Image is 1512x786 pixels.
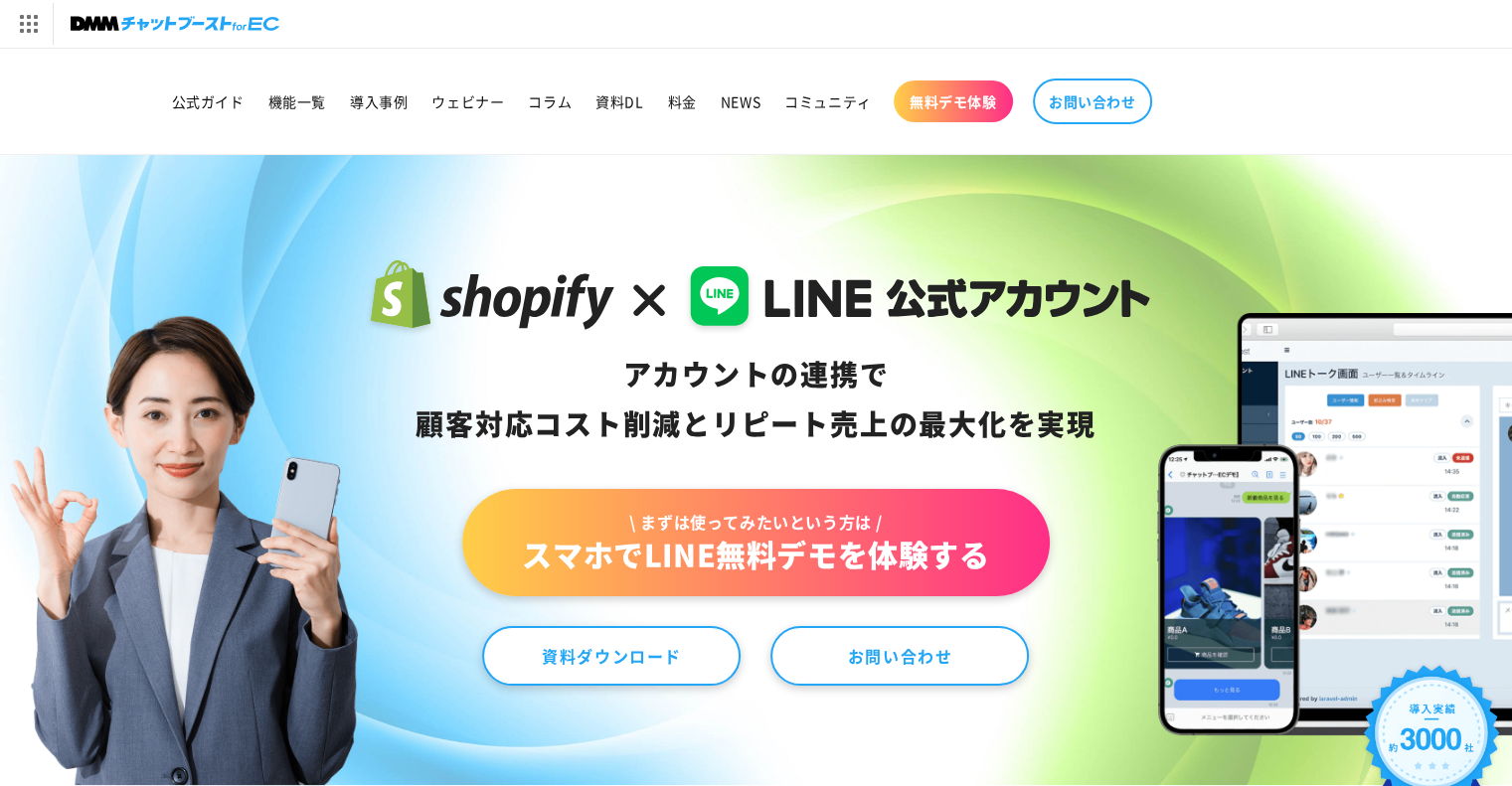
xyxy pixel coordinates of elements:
[268,92,326,110] span: 機能一覧
[721,92,760,110] span: NEWS
[668,92,697,110] span: 料金
[910,92,997,110] span: 無料デモ体験
[3,3,53,45] img: サービス
[338,80,420,122] a: 導入事例
[772,80,884,122] a: コミュニティ
[516,80,584,122] a: コラム
[350,92,408,110] span: 導入事例
[656,80,709,122] a: 料金
[528,92,572,110] span: コラム
[584,80,655,122] a: 資料DL
[770,626,1029,686] a: お問い合わせ
[894,80,1013,122] a: 無料デモ体験
[256,80,338,122] a: 機能一覧
[172,92,245,110] span: 公式ガイド
[595,92,643,110] span: 資料DL
[431,92,504,110] span: ウェビナー
[462,489,1049,596] a: \ まずは使ってみたいという方は /スマホでLINE無料デモを体験する
[160,80,256,122] a: 公式ガイド
[1049,92,1136,110] span: お問い合わせ
[709,80,772,122] a: NEWS
[482,626,741,686] a: 資料ダウンロード
[71,10,279,38] img: チャットブーストforEC
[784,92,872,110] span: コミュニティ
[362,350,1150,449] div: アカウントの連携で 顧客対応コスト削減と リピート売上の 最大化を実現
[420,80,516,122] a: ウェビナー
[1033,79,1152,124] a: お問い合わせ
[522,511,989,533] span: \ まずは使ってみたいという方は /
